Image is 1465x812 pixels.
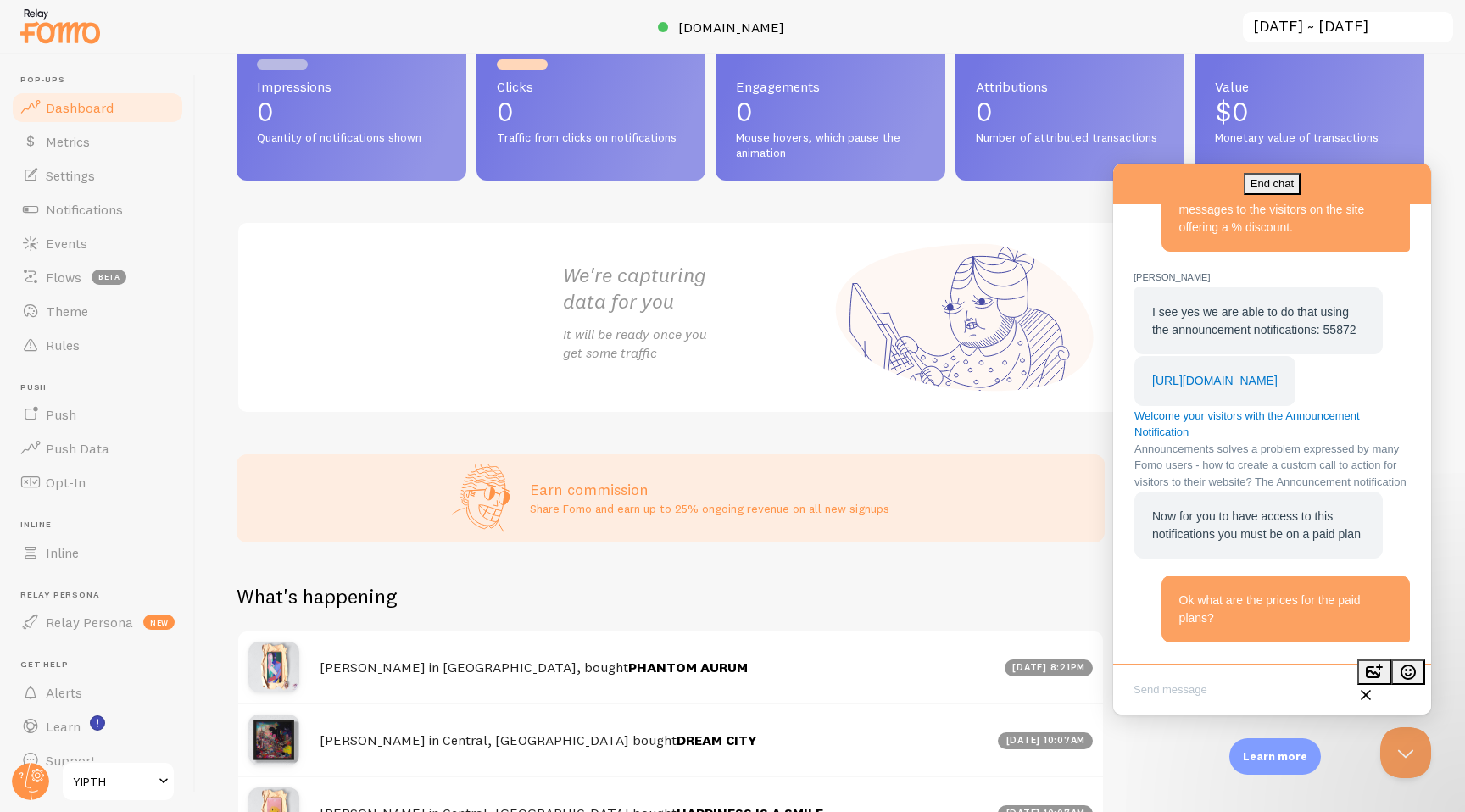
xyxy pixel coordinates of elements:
img: fomo-relay-logo-orange.svg [18,4,103,47]
span: Theme [46,303,88,320]
h3: Earn commission [530,480,889,499]
span: Relay Persona [46,614,133,631]
span: Clicks [497,80,686,93]
span: Opt-In [46,474,86,491]
a: YIPTH [61,761,175,802]
span: Monetary value of transactions [1215,131,1404,146]
div: [DATE] 10:07am [998,732,1093,749]
span: $0 [1215,95,1249,128]
span: Inline [20,520,185,531]
span: YIPTH [73,771,153,792]
a: Support [10,743,185,777]
p: 0 [257,98,446,125]
span: Get Help [20,659,185,670]
a: Relay Persona new [10,605,185,639]
iframe: Help Scout Beacon - Live Chat, Contact Form, and Knowledge Base [1113,164,1431,715]
iframe: Help Scout Beacon - Close [1380,727,1431,778]
div: [DATE] 8:21pm [1005,659,1094,676]
a: Events [10,226,185,260]
h2: We're capturing data for you [563,262,831,314]
span: Inline [46,544,79,561]
span: Quantity of notifications shown [257,131,446,146]
span: Alerts [46,684,82,701]
p: 0 [736,98,925,125]
span: Learn [46,718,81,735]
span: Engagements [736,80,925,93]
span: beta [92,270,126,285]
a: PHANTOM AURUM [628,659,748,676]
span: Dashboard [46,99,114,116]
span: Rules [46,336,80,353]
span: Push Data [46,440,109,457]
h4: [PERSON_NAME] in [GEOGRAPHIC_DATA], bought [320,659,994,676]
span: Relay Persona [20,590,185,601]
a: Push [10,398,185,431]
a: Flows beta [10,260,185,294]
svg: <p>Watch New Feature Tutorials!</p> [90,715,105,731]
span: Push [46,406,76,423]
p: It will be ready once you get some traffic [563,325,831,364]
a: Inline [10,536,185,570]
p: Learn more [1243,748,1307,765]
span: new [143,615,175,630]
a: Notifications [10,192,185,226]
span: Number of attributed transactions [976,131,1165,146]
span: Support [46,752,96,769]
span: Notifications [46,201,123,218]
p: Share Fomo and earn up to 25% ongoing revenue on all new signups [530,500,889,517]
div: Learn more [1229,738,1321,775]
a: Push Data [10,431,185,465]
span: Impressions [257,80,446,93]
span: Mouse hovers, which pause the animation [736,131,925,160]
a: Dashboard [10,91,185,125]
a: Opt-In [10,465,185,499]
span: Settings [46,167,95,184]
h2: What's happening [237,583,397,609]
span: Events [46,235,87,252]
span: Attributions [976,80,1165,93]
a: DREAM CITY [677,731,757,748]
a: Metrics [10,125,185,159]
span: Pop-ups [20,75,185,86]
p: 0 [976,98,1165,125]
span: Metrics [46,133,90,150]
p: 0 [497,98,686,125]
span: Flows [46,269,81,286]
a: Settings [10,159,185,192]
span: Value [1215,80,1404,93]
a: Rules [10,328,185,362]
span: Push [20,382,185,393]
a: Theme [10,294,185,328]
a: Alerts [10,676,185,709]
h4: [PERSON_NAME] in Central, [GEOGRAPHIC_DATA] bought [320,731,988,749]
span: Traffic from clicks on notifications [497,131,686,146]
a: Learn [10,709,185,743]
